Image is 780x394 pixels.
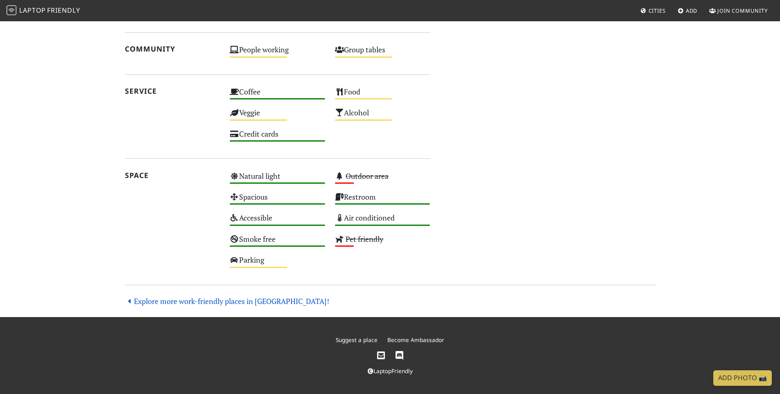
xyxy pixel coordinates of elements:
a: Cities [637,3,669,18]
a: LaptopFriendly LaptopFriendly [7,4,80,18]
div: Parking [225,253,330,274]
span: Friendly [47,6,80,15]
div: Accessible [225,211,330,232]
h2: Service [125,87,220,95]
a: Suggest a place [336,336,378,344]
div: Group tables [330,43,435,64]
div: Credit cards [225,127,330,148]
div: Smoke free [225,232,330,253]
a: Explore more work-friendly places in [GEOGRAPHIC_DATA]! [125,296,330,306]
a: Add [674,3,701,18]
span: Cities [649,7,666,14]
div: Coffee [225,85,330,106]
div: Veggie [225,106,330,127]
a: LaptopFriendly [368,367,413,375]
div: People working [225,43,330,64]
div: Spacious [225,190,330,211]
span: Join Community [717,7,768,14]
span: Laptop [19,6,46,15]
h2: Space [125,171,220,180]
a: Become Ambassador [387,336,444,344]
div: Restroom [330,190,435,211]
span: Add [686,7,698,14]
div: Alcohol [330,106,435,127]
div: Natural light [225,169,330,190]
img: LaptopFriendly [7,5,16,15]
a: Join Community [706,3,771,18]
div: Food [330,85,435,106]
h2: Community [125,45,220,53]
div: Air conditioned [330,211,435,232]
s: Pet friendly [346,234,383,244]
s: Outdoor area [346,171,389,181]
